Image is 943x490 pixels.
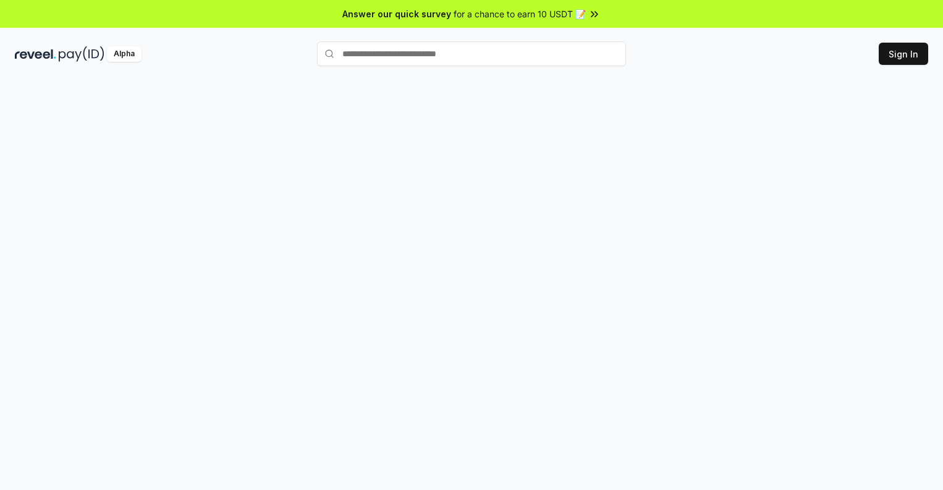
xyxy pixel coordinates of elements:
[454,7,586,20] span: for a chance to earn 10 USDT 📝
[342,7,451,20] span: Answer our quick survey
[15,46,56,62] img: reveel_dark
[879,43,928,65] button: Sign In
[107,46,142,62] div: Alpha
[59,46,104,62] img: pay_id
